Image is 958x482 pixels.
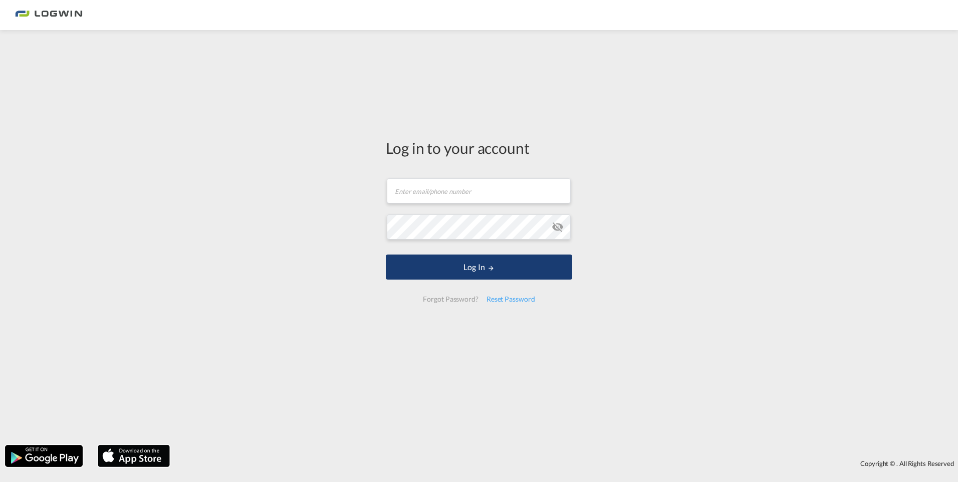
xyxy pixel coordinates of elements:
img: google.png [4,444,84,468]
img: bc73a0e0d8c111efacd525e4c8ad7d32.png [15,4,83,27]
img: apple.png [97,444,171,468]
div: Log in to your account [386,137,572,158]
div: Forgot Password? [419,290,482,308]
div: Copyright © . All Rights Reserved [175,455,958,472]
md-icon: icon-eye-off [552,221,564,233]
button: LOGIN [386,255,572,280]
input: Enter email/phone number [387,178,571,203]
div: Reset Password [483,290,539,308]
